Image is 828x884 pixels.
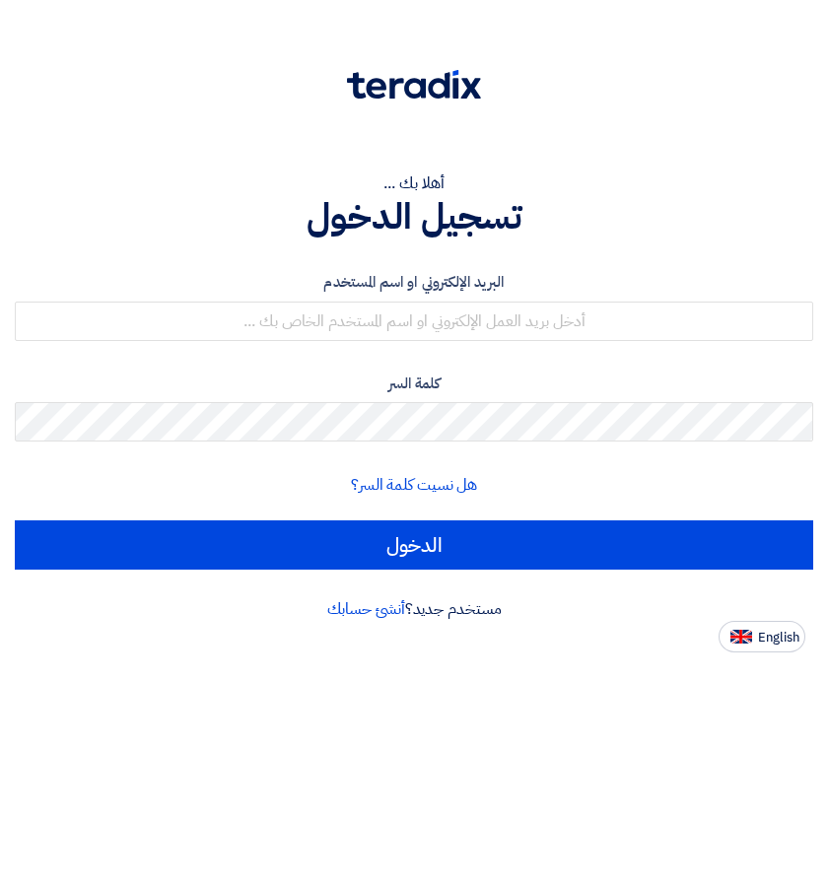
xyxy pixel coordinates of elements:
[327,597,405,621] a: أنشئ حسابك
[730,630,752,645] img: en-US.png
[758,631,799,645] span: English
[15,520,813,570] input: الدخول
[15,597,813,621] div: مستخدم جديد؟
[15,302,813,341] input: أدخل بريد العمل الإلكتروني او اسم المستخدم الخاص بك ...
[719,621,805,652] button: English
[15,271,813,294] label: البريد الإلكتروني او اسم المستخدم
[15,171,813,195] div: أهلا بك ...
[15,195,813,238] h1: تسجيل الدخول
[347,70,481,100] img: Teradix logo
[351,473,477,497] a: هل نسيت كلمة السر؟
[15,373,813,395] label: كلمة السر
